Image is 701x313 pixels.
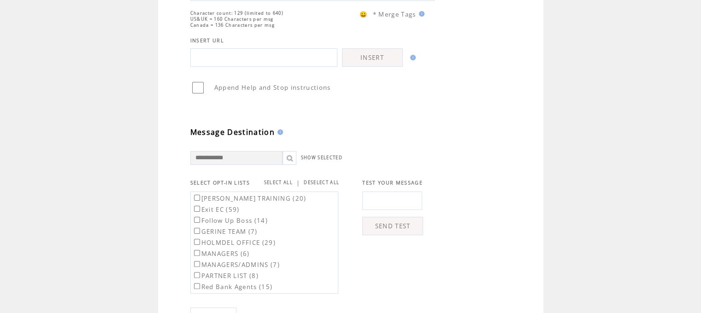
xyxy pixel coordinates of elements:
[416,11,424,17] img: help.gif
[373,10,416,18] span: * Merge Tags
[304,180,339,185] a: DESELECT ALL
[190,37,224,44] span: INSERT URL
[194,228,200,234] input: GERINE TEAM (7)
[359,10,368,18] span: 😀
[194,195,200,201] input: [PERSON_NAME] TRAINING (20)
[192,205,240,214] label: Exit EC (59)
[190,10,283,16] span: Character count: 129 (limited to 640)
[190,16,274,22] span: US&UK = 160 Characters per msg
[194,272,200,278] input: PARTNER LIST (8)
[192,216,268,225] label: Follow Up Boss (14)
[301,155,342,161] a: SHOW SELECTED
[194,250,200,256] input: MANAGERS (6)
[192,283,273,291] label: Red Bank Agents (15)
[192,261,280,269] label: MANAGERS/ADMINS (7)
[194,261,200,267] input: MANAGERS/ADMINS (7)
[342,48,403,67] a: INSERT
[296,179,300,187] span: |
[214,83,331,92] span: Append Help and Stop instructions
[192,238,276,247] label: HOLMDEL OFFICE (29)
[190,180,250,186] span: SELECT OPT-IN LISTS
[190,127,275,137] span: Message Destination
[194,239,200,245] input: HOLMDEL OFFICE (29)
[192,194,306,203] label: [PERSON_NAME] TRAINING (20)
[362,180,423,186] span: TEST YOUR MESSAGE
[192,272,259,280] label: PARTNER LIST (8)
[192,227,258,236] label: GERINE TEAM (7)
[275,129,283,135] img: help.gif
[194,206,200,212] input: Exit EC (59)
[264,180,293,185] a: SELECT ALL
[362,217,423,235] a: SEND TEST
[194,283,200,289] input: Red Bank Agents (15)
[192,249,250,258] label: MANAGERS (6)
[407,55,416,60] img: help.gif
[190,22,275,28] span: Canada = 136 Characters per msg
[194,217,200,223] input: Follow Up Boss (14)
